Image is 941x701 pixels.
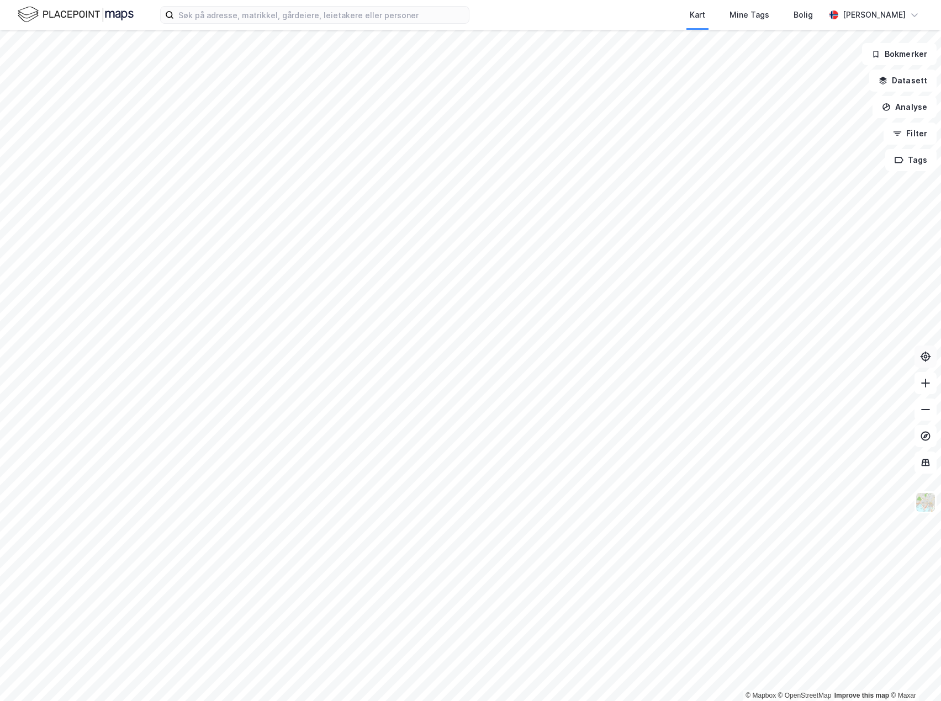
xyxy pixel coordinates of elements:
[873,96,937,118] button: Analyse
[729,8,769,22] div: Mine Tags
[794,8,813,22] div: Bolig
[862,43,937,65] button: Bokmerker
[884,123,937,145] button: Filter
[174,7,469,23] input: Søk på adresse, matrikkel, gårdeiere, leietakere eller personer
[834,692,889,699] a: Improve this map
[869,70,937,92] button: Datasett
[18,5,134,24] img: logo.f888ab2527a4732fd821a326f86c7f29.svg
[886,648,941,701] iframe: Chat Widget
[778,692,832,699] a: OpenStreetMap
[885,149,937,171] button: Tags
[690,8,705,22] div: Kart
[886,648,941,701] div: Kontrollprogram for chat
[843,8,906,22] div: [PERSON_NAME]
[915,492,936,513] img: Z
[746,692,776,699] a: Mapbox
